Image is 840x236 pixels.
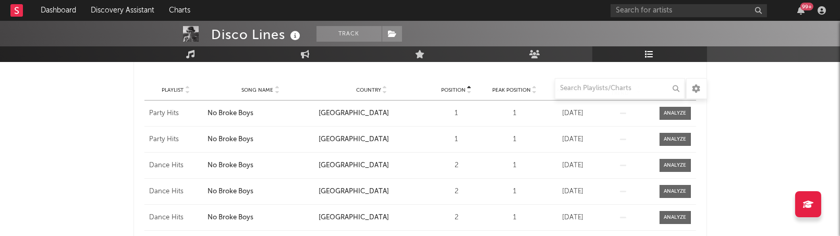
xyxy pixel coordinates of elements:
div: 2 [430,213,483,223]
div: [DATE] [546,213,600,223]
div: [DATE] [546,160,600,171]
div: 1 [430,134,483,145]
span: Position [441,87,466,93]
a: No Broke Boys [208,134,313,145]
div: 99 + [800,3,813,10]
div: [GEOGRAPHIC_DATA] [319,160,424,171]
a: Dance Hits [150,213,203,223]
span: Country [356,87,381,93]
div: [GEOGRAPHIC_DATA] [319,187,424,197]
div: 1 [488,213,541,223]
div: 1 [488,187,541,197]
a: No Broke Boys [208,160,313,171]
div: [DATE] [546,108,600,119]
a: No Broke Boys [208,213,313,223]
span: Playlist [162,87,184,93]
div: 1 [430,108,483,119]
a: No Broke Boys [208,187,313,197]
div: 2 [430,160,483,171]
div: 2 [430,187,483,197]
a: Dance Hits [150,187,203,197]
span: Song Name [241,87,273,93]
button: 99+ [797,6,805,15]
a: Party Hits [150,108,203,119]
div: 1 [488,160,541,171]
input: Search for artists [611,4,767,17]
div: Disco Lines [212,26,303,43]
a: No Broke Boys [208,108,313,119]
div: [GEOGRAPHIC_DATA] [319,134,424,145]
div: [GEOGRAPHIC_DATA] [319,108,424,119]
div: [DATE] [546,134,600,145]
div: [DATE] [546,187,600,197]
span: Peak Position [492,87,531,93]
input: Search Playlists/Charts [555,78,685,99]
div: [GEOGRAPHIC_DATA] [319,213,424,223]
button: Track [316,26,382,42]
div: 1 [488,108,541,119]
a: Dance Hits [150,160,203,171]
a: Party Hits [150,134,203,145]
div: 1 [488,134,541,145]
